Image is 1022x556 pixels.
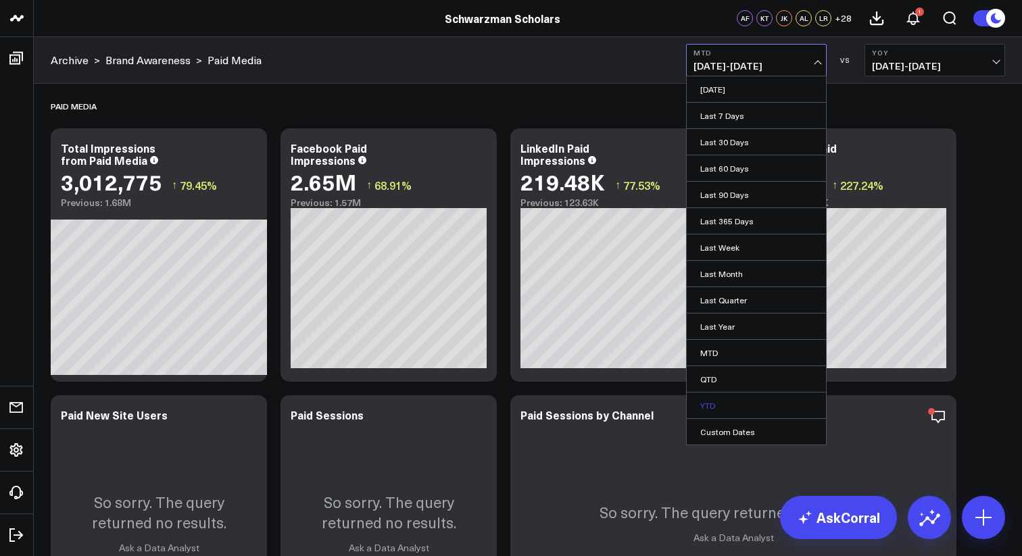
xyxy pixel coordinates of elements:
[737,10,753,26] div: AF
[623,178,660,193] span: 77.53%
[750,197,946,208] div: Previous: 111.75K
[61,141,155,168] div: Total Impressions from Paid Media
[291,197,487,208] div: Previous: 1.57M
[776,10,792,26] div: JK
[687,393,826,418] a: YTD
[872,61,998,72] span: [DATE] - [DATE]
[687,234,826,260] a: Last Week
[51,53,100,68] div: >
[294,492,483,532] p: So sorry. The query returned no results.
[832,176,837,194] span: ↑
[291,170,356,194] div: 2.65M
[686,44,827,76] button: MTD[DATE]-[DATE]
[687,366,826,392] a: QTD
[756,10,773,26] div: KT
[687,129,826,155] a: Last 30 Days
[180,178,217,193] span: 79.45%
[208,53,262,68] a: Paid Media
[872,49,998,57] b: YoY
[61,170,162,194] div: 3,012,775
[915,7,924,16] div: 1
[693,61,819,72] span: [DATE] - [DATE]
[835,10,852,26] button: +28
[61,197,257,208] div: Previous: 1.68M
[119,541,199,554] a: Ask a Data Analyst
[105,53,191,68] a: Brand Awareness
[374,178,412,193] span: 68.91%
[445,11,560,26] a: Schwarzman Scholars
[693,49,819,57] b: MTD
[51,91,97,122] div: Paid Media
[687,419,826,445] a: Custom Dates
[520,141,589,168] div: LinkedIn Paid Impressions
[105,53,202,68] div: >
[291,407,364,422] div: Paid Sessions
[687,261,826,286] a: Last Month
[520,407,654,422] div: Paid Sessions by Channel
[833,56,858,64] div: VS
[366,176,372,194] span: ↑
[687,103,826,128] a: Last 7 Days
[780,496,897,539] a: AskCorral
[520,170,605,194] div: 219.48K
[687,340,826,365] a: MTD
[693,531,774,544] a: Ask a Data Analyst
[687,76,826,102] a: [DATE]
[796,10,812,26] div: AL
[835,14,852,23] span: + 28
[349,541,429,554] a: Ask a Data Analyst
[61,407,168,422] div: Paid New Site Users
[687,287,826,313] a: Last Quarter
[51,53,89,68] a: Archive
[865,44,1005,76] button: YoY[DATE]-[DATE]
[291,141,367,168] div: Facebook Paid Impressions
[687,182,826,207] a: Last 90 Days
[815,10,831,26] div: LR
[615,176,620,194] span: ↑
[840,178,883,193] span: 227.24%
[687,208,826,234] a: Last 365 Days
[687,155,826,181] a: Last 60 Days
[600,502,868,522] p: So sorry. The query returned no results.
[172,176,177,194] span: ↑
[687,313,826,339] a: Last Year
[64,492,253,532] p: So sorry. The query returned no results.
[520,197,716,208] div: Previous: 123.63K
